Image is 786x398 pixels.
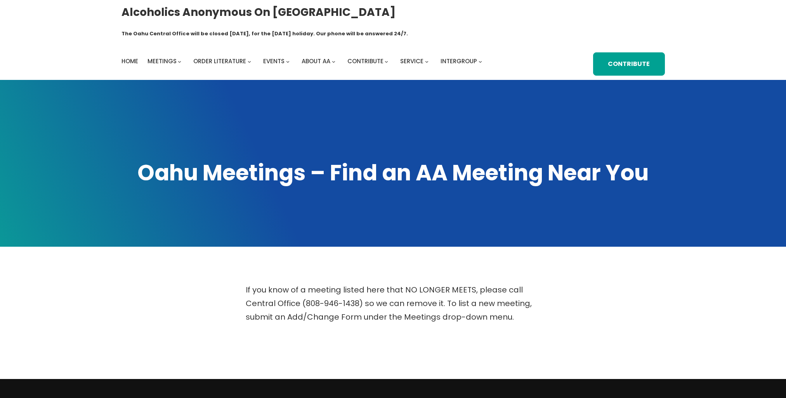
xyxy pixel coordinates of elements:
h1: Oahu Meetings – Find an AA Meeting Near You [121,158,665,188]
a: Service [400,56,423,67]
h1: The Oahu Central Office will be closed [DATE], for the [DATE] holiday. Our phone will be answered... [121,30,408,38]
span: About AA [302,57,330,65]
button: Meetings submenu [178,60,181,63]
nav: Intergroup [121,56,485,67]
a: Contribute [593,52,665,76]
a: About AA [302,56,330,67]
button: Events submenu [286,60,290,63]
a: Intergroup [441,56,477,67]
button: Contribute submenu [385,60,388,63]
span: Intergroup [441,57,477,65]
span: Home [121,57,138,65]
p: If you know of a meeting listed here that NO LONGER MEETS, please call Central Office (808-946-14... [246,283,541,324]
span: Meetings [147,57,177,65]
a: Contribute [347,56,383,67]
a: Alcoholics Anonymous on [GEOGRAPHIC_DATA] [121,3,396,22]
span: Contribute [347,57,383,65]
a: Meetings [147,56,177,67]
span: Service [400,57,423,65]
a: Home [121,56,138,67]
a: Events [263,56,285,67]
button: Service submenu [425,60,429,63]
button: About AA submenu [332,60,335,63]
button: Order Literature submenu [248,60,251,63]
span: Events [263,57,285,65]
span: Order Literature [193,57,246,65]
button: Intergroup submenu [479,60,482,63]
